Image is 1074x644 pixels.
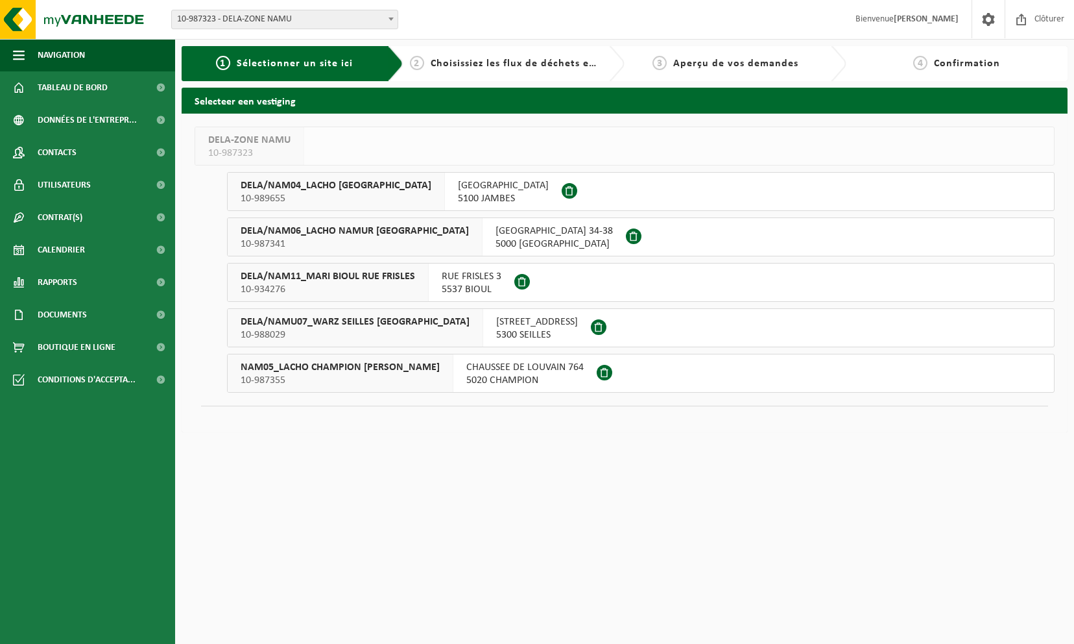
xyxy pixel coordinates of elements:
[913,56,927,70] span: 4
[182,88,1068,113] h2: Selecteer een vestiging
[652,56,667,70] span: 3
[227,217,1055,256] button: DELA/NAM06_LACHO NAMUR [GEOGRAPHIC_DATA] 10-987341 [GEOGRAPHIC_DATA] 34-385000 [GEOGRAPHIC_DATA]
[241,283,415,296] span: 10-934276
[171,10,398,29] span: 10-987323 - DELA-ZONE NAMU
[241,179,431,192] span: DELA/NAM04_LACHO [GEOGRAPHIC_DATA]
[495,238,613,251] span: 5000 [GEOGRAPHIC_DATA]
[431,58,647,69] span: Choisissiez les flux de déchets et récipients
[38,104,137,136] span: Données de l'entrepr...
[38,364,136,396] span: Conditions d'accepta...
[241,374,440,387] span: 10-987355
[241,316,470,328] span: DELA/NAMU07_WARZ SEILLES [GEOGRAPHIC_DATA]
[38,299,87,331] span: Documents
[495,225,613,238] span: [GEOGRAPHIC_DATA] 34-38
[442,283,501,296] span: 5537 BIOUL
[38,331,115,364] span: Boutique en ligne
[38,169,91,201] span: Utilisateurs
[172,10,398,29] span: 10-987323 - DELA-ZONE NAMU
[237,58,353,69] span: Sélectionner un site ici
[38,71,108,104] span: Tableau de bord
[496,328,578,341] span: 5300 SEILLES
[442,270,501,283] span: RUE FRISLES 3
[227,172,1055,211] button: DELA/NAM04_LACHO [GEOGRAPHIC_DATA] 10-989655 [GEOGRAPHIC_DATA]5100 JAMBES
[38,234,85,266] span: Calendrier
[241,192,431,205] span: 10-989655
[241,328,470,341] span: 10-988029
[241,225,469,238] span: DELA/NAM06_LACHO NAMUR [GEOGRAPHIC_DATA]
[227,263,1055,302] button: DELA/NAM11_MARI BIOUL RUE FRISLES 10-934276 RUE FRISLES 35537 BIOUL
[466,374,584,387] span: 5020 CHAMPION
[208,134,291,147] span: DELA-ZONE NAMU
[458,179,549,192] span: [GEOGRAPHIC_DATA]
[673,58,798,69] span: Aperçu de vos demandes
[458,192,549,205] span: 5100 JAMBES
[934,58,1000,69] span: Confirmation
[227,308,1055,347] button: DELA/NAMU07_WARZ SEILLES [GEOGRAPHIC_DATA] 10-988029 [STREET_ADDRESS]5300 SEILLES
[894,14,959,24] strong: [PERSON_NAME]
[466,361,584,374] span: CHAUSSEE DE LOUVAIN 764
[216,56,230,70] span: 1
[241,361,440,374] span: NAM05_LACHO CHAMPION [PERSON_NAME]
[241,270,415,283] span: DELA/NAM11_MARI BIOUL RUE FRISLES
[38,39,85,71] span: Navigation
[208,147,291,160] span: 10-987323
[38,266,77,299] span: Rapports
[38,136,77,169] span: Contacts
[496,316,578,328] span: [STREET_ADDRESS]
[241,238,469,251] span: 10-987341
[38,201,82,234] span: Contrat(s)
[410,56,424,70] span: 2
[227,354,1055,393] button: NAM05_LACHO CHAMPION [PERSON_NAME] 10-987355 CHAUSSEE DE LOUVAIN 7645020 CHAMPION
